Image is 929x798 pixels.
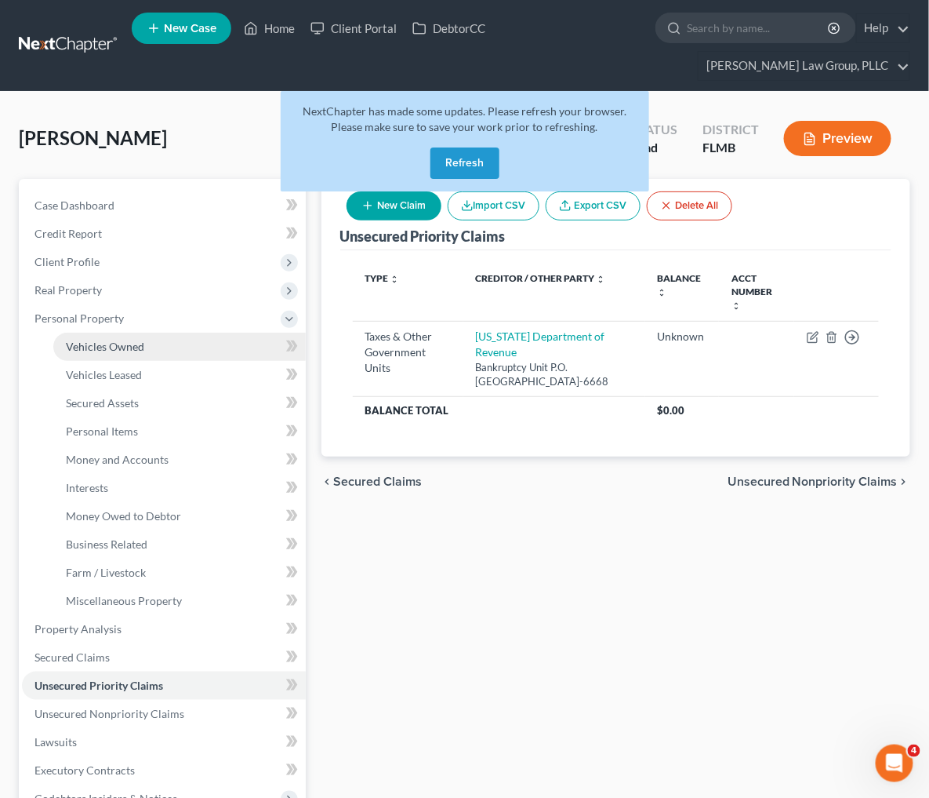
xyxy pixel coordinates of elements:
input: Search by name... [687,13,830,42]
a: Executory Contracts [22,756,306,785]
a: Secured Assets [53,389,306,417]
span: Money and Accounts [66,453,169,466]
span: Farm / Livestock [66,566,146,579]
a: Case Dashboard [22,191,306,220]
a: Secured Claims [22,643,306,672]
span: Personal Property [34,312,124,325]
span: Secured Assets [66,396,139,410]
div: Taxes & Other Government Units [365,329,451,376]
span: Personal Items [66,425,138,438]
button: Unsecured Nonpriority Claims chevron_right [728,476,910,488]
span: Case Dashboard [34,199,114,212]
i: chevron_right [898,476,910,488]
div: Unsecured Priority Claims [340,227,506,246]
span: $0.00 [658,404,685,417]
a: Unsecured Priority Claims [22,672,306,700]
span: Vehicles Owned [66,340,144,353]
a: Balance unfold_more [658,272,702,297]
button: Preview [784,121,891,156]
button: Refresh [430,148,499,179]
span: Executory Contracts [34,763,135,777]
a: Acct Number unfold_more [731,272,772,311]
span: [PERSON_NAME] [19,126,167,149]
span: Unsecured Priority Claims [34,679,163,692]
a: Client Portal [303,14,405,42]
i: unfold_more [731,301,741,311]
div: FLMB [702,139,759,157]
span: Real Property [34,283,102,297]
button: Import CSV [448,191,539,220]
a: [PERSON_NAME] Law Group, PLLC [699,52,909,80]
a: Creditor / Other Party unfold_more [476,272,606,284]
a: Money Owed to Debtor [53,502,306,530]
button: Delete All [647,191,732,220]
a: Lawsuits [22,728,306,756]
a: Unsecured Nonpriority Claims [22,700,306,728]
div: Bankruptcy Unit P.O. [GEOGRAPHIC_DATA]-6668 [476,360,633,389]
i: unfold_more [390,275,400,284]
a: DebtorCC [405,14,493,42]
i: unfold_more [658,288,667,297]
button: chevron_left Secured Claims [321,476,423,488]
span: Secured Claims [334,476,423,488]
span: Unsecured Nonpriority Claims [34,707,184,720]
a: Money and Accounts [53,446,306,474]
span: NextChapter has made some updates. Please refresh your browser. Please make sure to save your wor... [303,104,626,133]
a: [US_STATE] Department of Revenue [476,330,605,359]
a: Personal Items [53,417,306,446]
button: New Claim [347,191,441,220]
a: Vehicles Leased [53,361,306,389]
span: Unsecured Nonpriority Claims [728,476,898,488]
a: Vehicles Owned [53,333,306,361]
a: Miscellaneous Property [53,587,306,615]
span: Client Profile [34,255,100,268]
a: Home [236,14,303,42]
span: Miscellaneous Property [66,594,182,607]
a: Interests [53,474,306,502]
a: Help [857,14,909,42]
a: Credit Report [22,220,306,248]
span: Vehicles Leased [66,368,142,381]
span: Business Related [66,537,147,551]
span: 4 [908,745,920,757]
span: Secured Claims [34,650,110,664]
a: Farm / Livestock [53,559,306,587]
span: Credit Report [34,227,102,240]
span: Property Analysis [34,622,122,636]
div: Lead [631,139,677,157]
span: Money Owed to Debtor [66,509,181,523]
a: Property Analysis [22,615,306,643]
div: Unknown [658,329,706,344]
a: Business Related [53,530,306,559]
i: unfold_more [597,275,606,284]
span: Interests [66,481,108,494]
th: Balance Total [353,396,645,425]
a: Export CSV [546,191,641,220]
a: Type unfold_more [365,272,400,284]
div: Status [631,121,677,139]
iframe: Intercom live chat [876,745,913,782]
div: District [702,121,759,139]
span: Lawsuits [34,735,77,749]
i: chevron_left [321,476,334,488]
span: New Case [164,23,216,35]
